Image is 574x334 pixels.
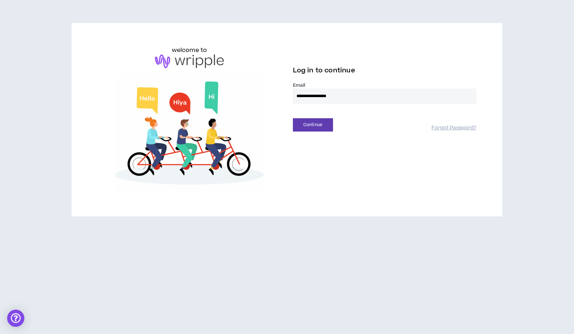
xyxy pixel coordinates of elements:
[293,82,477,89] label: Email
[431,125,476,132] a: Forgot Password?
[155,54,224,68] img: logo-brand.png
[7,310,24,327] div: Open Intercom Messenger
[172,46,207,54] h6: welcome to
[293,118,333,132] button: Continue
[97,75,281,194] img: Welcome to Wripple
[293,66,355,75] span: Log in to continue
